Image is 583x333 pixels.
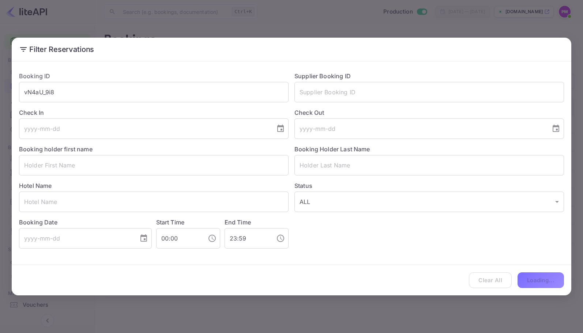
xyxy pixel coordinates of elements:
[12,38,571,61] h2: Filter Reservations
[294,82,564,102] input: Supplier Booking ID
[294,118,546,139] input: yyyy-mm-dd
[19,182,52,189] label: Hotel Name
[294,155,564,175] input: Holder Last Name
[273,231,288,246] button: Choose time, selected time is 11:59 PM
[294,72,351,80] label: Supplier Booking ID
[273,121,288,136] button: Choose date
[19,218,152,227] label: Booking Date
[19,228,133,249] input: yyyy-mm-dd
[205,231,219,246] button: Choose time, selected time is 12:00 AM
[19,192,289,212] input: Hotel Name
[136,231,151,246] button: Choose date
[19,118,270,139] input: yyyy-mm-dd
[225,228,270,249] input: hh:mm
[294,108,564,117] label: Check Out
[549,121,563,136] button: Choose date
[156,219,185,226] label: Start Time
[294,192,564,212] div: ALL
[225,219,251,226] label: End Time
[19,108,289,117] label: Check In
[19,145,93,153] label: Booking holder first name
[294,181,564,190] label: Status
[19,72,50,80] label: Booking ID
[19,82,289,102] input: Booking ID
[156,228,202,249] input: hh:mm
[19,155,289,175] input: Holder First Name
[294,145,370,153] label: Booking Holder Last Name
